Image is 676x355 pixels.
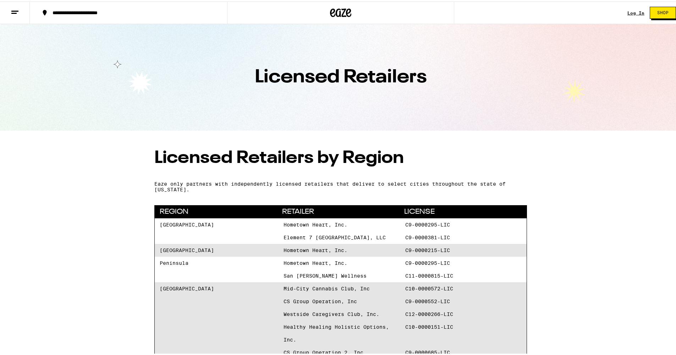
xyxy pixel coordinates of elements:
[284,217,400,230] span: Hometown Heart, Inc.
[284,268,400,281] span: San [PERSON_NAME] Wellness
[282,204,400,217] span: Retailer
[405,268,522,281] span: C11-0000815-LIC
[404,204,522,217] span: License
[284,281,400,294] span: Mid-City Cannabis Club, Inc
[405,242,522,255] span: C9-0000215-LIC
[284,242,400,255] span: Hometown Heart, Inc.
[405,217,522,230] span: C9-0000295-LIC
[160,242,279,255] div: [GEOGRAPHIC_DATA]
[657,9,669,13] span: Shop
[405,255,522,268] span: C9-0000295-LIC
[284,319,400,345] span: Healthy Healing Holistic Options, Inc.
[284,306,400,319] span: Westside Caregivers Club, Inc.
[405,319,522,345] span: C10-0000151-LIC
[284,255,400,268] span: Hometown Heart, Inc.
[160,255,279,281] div: Peninsula
[160,217,279,242] div: [GEOGRAPHIC_DATA]
[405,306,522,319] span: C12-0000266-LIC
[405,294,522,306] span: C9-0000552-LIC
[650,5,676,17] button: Shop
[405,281,522,294] span: C10-0000572-LIC
[4,5,51,11] span: Hi. Need any help?
[405,230,522,242] span: C9-0000381-LIC
[627,9,644,14] a: Log In
[284,230,400,242] span: Element 7 [GEOGRAPHIC_DATA], LLC
[85,67,596,85] h1: Licensed Retailers
[160,204,277,217] span: Region
[284,294,400,306] span: CS Group Operation, Inc
[154,180,527,191] p: Eaze only partners with independently licensed retailers that deliver to select cities throughout...
[154,148,527,165] h2: Licensed Retailers by Region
